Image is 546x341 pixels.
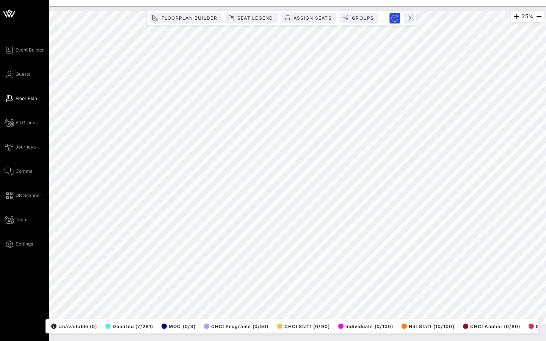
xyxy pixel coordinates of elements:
[277,324,330,329] span: CHCI Staff (0/90)
[293,15,332,21] span: Assign Seats
[5,239,33,249] a: Settings
[204,324,269,329] span: CHCI Programs (0/50)
[351,15,374,21] span: Groups
[461,321,520,332] button: CHCI Alumni (0/80)
[5,215,28,224] a: Team
[237,15,273,21] span: Seat Legend
[282,13,336,23] button: Assign Seats
[5,142,36,152] a: Journeys
[49,321,97,332] button: /Unavailable (0)
[16,71,30,78] span: Guests
[162,324,196,329] span: MOC (0/3)
[340,13,379,23] button: Groups
[226,13,278,23] button: Seat Legend
[5,191,41,200] a: QR Scanner
[336,321,393,332] button: Individuals (0/100)
[51,324,56,329] div: /
[16,168,32,175] span: Comms
[402,324,454,329] span: Hill Staff (10/100)
[16,119,38,126] span: All Groups
[202,321,269,332] button: CHCI Programs (0/50)
[511,11,544,22] div: 25%
[463,324,520,329] span: CHCI Alumni (0/80)
[105,324,153,329] span: Donated (7/281)
[5,45,44,55] a: Event Builder
[16,47,44,53] span: Event Builder
[5,70,30,79] a: Guests
[5,167,32,176] a: Comms
[16,144,36,150] span: Journeys
[16,216,28,223] span: Team
[149,13,221,23] button: Floorplan Builder
[51,324,97,329] span: Unavailable (0)
[275,321,330,332] button: CHCI Staff (0/90)
[103,321,153,332] button: Donated (7/281)
[159,321,196,332] button: MOC (0/3)
[16,241,33,247] span: Settings
[16,95,37,102] span: Floor Plan
[5,118,38,127] a: All Groups
[161,15,217,21] span: Floorplan Builder
[399,321,454,332] button: Hill Staff (10/100)
[16,192,41,199] span: QR Scanner
[338,324,393,329] span: Individuals (0/100)
[5,94,37,103] a: Floor Plan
